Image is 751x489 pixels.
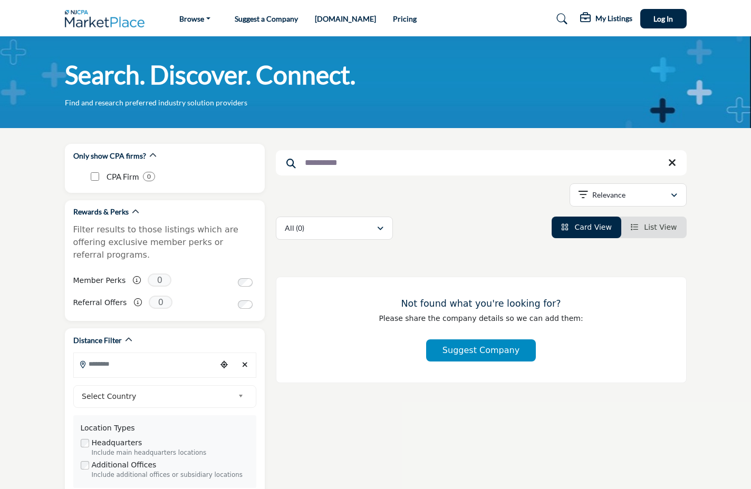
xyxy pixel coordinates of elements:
div: Choose your current location [216,354,232,376]
button: All (0) [276,217,393,240]
div: Location Types [81,423,249,434]
div: My Listings [580,13,632,25]
label: Referral Offers [73,294,127,312]
span: 0 [148,273,171,287]
div: 0 Results For CPA Firm [143,172,155,181]
div: Include main headquarters locations [92,448,249,458]
span: Log In [653,14,673,23]
span: Card View [574,223,611,231]
span: Suggest Company [442,345,519,355]
p: Relevance [592,190,625,200]
label: Member Perks [73,271,126,290]
h3: Not found what you're looking for? [297,298,665,309]
h2: Rewards & Perks [73,207,129,217]
span: Please share the company details so we can add them: [379,314,583,322]
b: 0 [147,173,151,180]
a: Suggest a Company [235,14,298,23]
h1: Search. Discover. Connect. [65,58,355,91]
span: 0 [149,296,172,309]
input: CPA Firm checkbox [91,172,99,181]
label: Additional Offices [92,459,157,471]
img: Site Logo [65,10,150,27]
input: Search Keyword [276,150,687,175]
a: Browse [172,12,218,26]
a: Pricing [393,14,417,23]
a: View Card [561,223,612,231]
input: Switch to Referral Offers [238,300,253,309]
a: [DOMAIN_NAME] [315,14,376,23]
li: Card View [552,217,621,238]
div: Include additional offices or subsidiary locations [92,471,249,480]
a: View List [631,223,677,231]
p: Filter results to those listings which are offering exclusive member perks or referral programs. [73,223,256,261]
p: All (0) [285,223,304,233]
button: Log In [640,9,687,28]
button: Relevance [570,183,687,207]
h2: Distance Filter [73,335,122,346]
li: List View [621,217,687,238]
h2: Only show CPA firms? [73,151,146,161]
input: Switch to Member Perks [238,278,253,287]
p: CPA Firm: CPA Firm [107,171,139,183]
div: Clear search location [237,354,253,376]
label: Headquarters [92,437,142,448]
a: Search [546,11,574,27]
span: List View [644,223,677,231]
h5: My Listings [595,14,632,23]
p: Find and research preferred industry solution providers [65,97,247,108]
input: Search Location [74,354,216,374]
span: Select Country [82,390,234,403]
button: Suggest Company [426,339,536,361]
